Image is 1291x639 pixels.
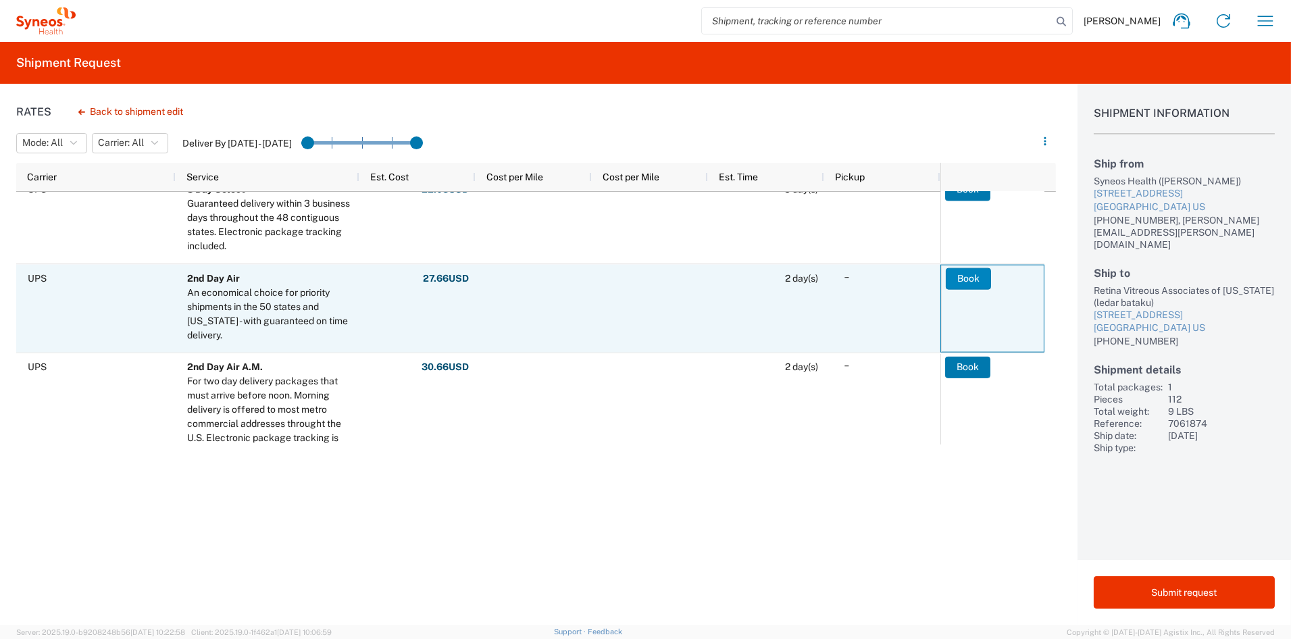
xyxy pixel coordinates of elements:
[27,172,57,182] span: Carrier
[1094,430,1163,442] div: Ship date:
[1168,381,1275,393] div: 1
[191,628,332,636] span: Client: 2025.19.0-1f462a1
[130,628,185,636] span: [DATE] 10:22:58
[182,137,292,149] label: Deliver By [DATE] - [DATE]
[1094,201,1275,214] div: [GEOGRAPHIC_DATA] US
[422,267,470,289] button: 27.66USD
[1094,187,1275,201] div: [STREET_ADDRESS]
[187,273,240,284] b: 2nd Day Air
[784,184,818,195] span: 3 day(s)
[1094,107,1275,134] h1: Shipment Information
[1094,335,1275,347] div: [PHONE_NUMBER]
[16,133,87,153] button: Mode: All
[370,172,409,182] span: Est. Cost
[28,273,47,284] span: UPS
[422,361,469,374] strong: 30.66 USD
[1168,405,1275,417] div: 9 LBS
[1094,157,1275,170] h2: Ship from
[98,136,144,149] span: Carrier: All
[1094,175,1275,187] div: Syneos Health ([PERSON_NAME])
[1094,393,1163,405] div: Pieces
[835,172,865,182] span: Pickup
[187,374,353,459] div: For two day delivery packages that must arrive before noon. Morning delivery is offered to most m...
[422,183,469,196] strong: 22.08 USD
[277,628,332,636] span: [DATE] 10:06:59
[946,267,991,289] button: Book
[1094,363,1275,376] h2: Shipment details
[28,184,47,195] span: UPS
[1094,284,1275,309] div: Retina Vitreous Associates of [US_STATE] (ledar bataku)
[423,272,469,285] strong: 27.66 USD
[187,184,245,195] b: 3 Day Select
[1094,405,1163,417] div: Total weight:
[1094,187,1275,213] a: [STREET_ADDRESS][GEOGRAPHIC_DATA] US
[1094,576,1275,609] button: Submit request
[186,172,219,182] span: Service
[1094,417,1163,430] div: Reference:
[187,197,353,253] div: Guaranteed delivery within 3 business days throughout the 48 contiguous states. Electronic packag...
[1094,442,1163,454] div: Ship type:
[1168,417,1275,430] div: 7061874
[16,105,51,118] h1: Rates
[1067,626,1275,638] span: Copyright © [DATE]-[DATE] Agistix Inc., All Rights Reserved
[187,361,263,372] b: 2nd Day Air A.M.
[1168,430,1275,442] div: [DATE]
[486,172,543,182] span: Cost per Mile
[785,273,818,284] span: 2 day(s)
[1094,309,1275,322] div: [STREET_ADDRESS]
[22,136,63,149] span: Mode: All
[421,356,470,378] button: 30.66USD
[16,628,185,636] span: Server: 2025.19.0-b9208248b56
[945,356,990,378] button: Book
[719,172,758,182] span: Est. Time
[92,133,168,153] button: Carrier: All
[28,361,47,372] span: UPS
[603,172,659,182] span: Cost per Mile
[554,628,588,636] a: Support
[1168,393,1275,405] div: 112
[16,55,121,71] h2: Shipment Request
[785,361,818,372] span: 2 day(s)
[421,179,470,201] button: 22.08USD
[945,179,990,201] button: Book
[68,100,194,124] button: Back to shipment edit
[588,628,622,636] a: Feedback
[1094,267,1275,280] h2: Ship to
[1094,309,1275,335] a: [STREET_ADDRESS][GEOGRAPHIC_DATA] US
[1084,15,1161,27] span: [PERSON_NAME]
[1094,322,1275,335] div: [GEOGRAPHIC_DATA] US
[702,8,1052,34] input: Shipment, tracking or reference number
[1094,381,1163,393] div: Total packages:
[187,286,353,342] div: An economical choice for priority shipments in the 50 states and Puerto Rico - with guaranteed on...
[1094,214,1275,251] div: [PHONE_NUMBER], [PERSON_NAME][EMAIL_ADDRESS][PERSON_NAME][DOMAIN_NAME]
